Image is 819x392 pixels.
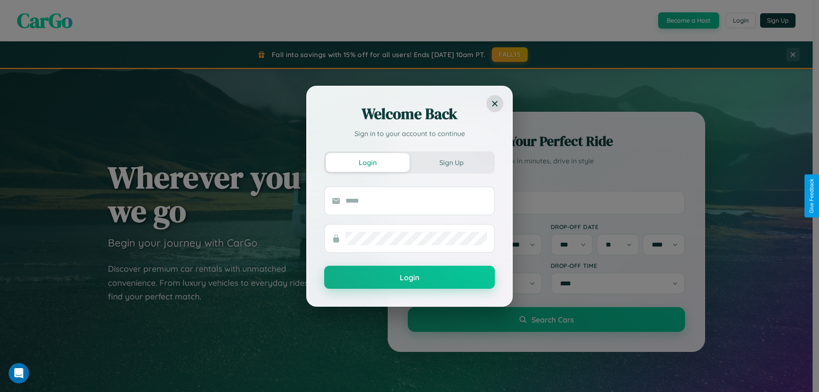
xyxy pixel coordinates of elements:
[9,363,29,383] iframe: Intercom live chat
[409,153,493,172] button: Sign Up
[809,179,815,213] div: Give Feedback
[324,266,495,289] button: Login
[324,128,495,139] p: Sign in to your account to continue
[324,104,495,124] h2: Welcome Back
[326,153,409,172] button: Login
